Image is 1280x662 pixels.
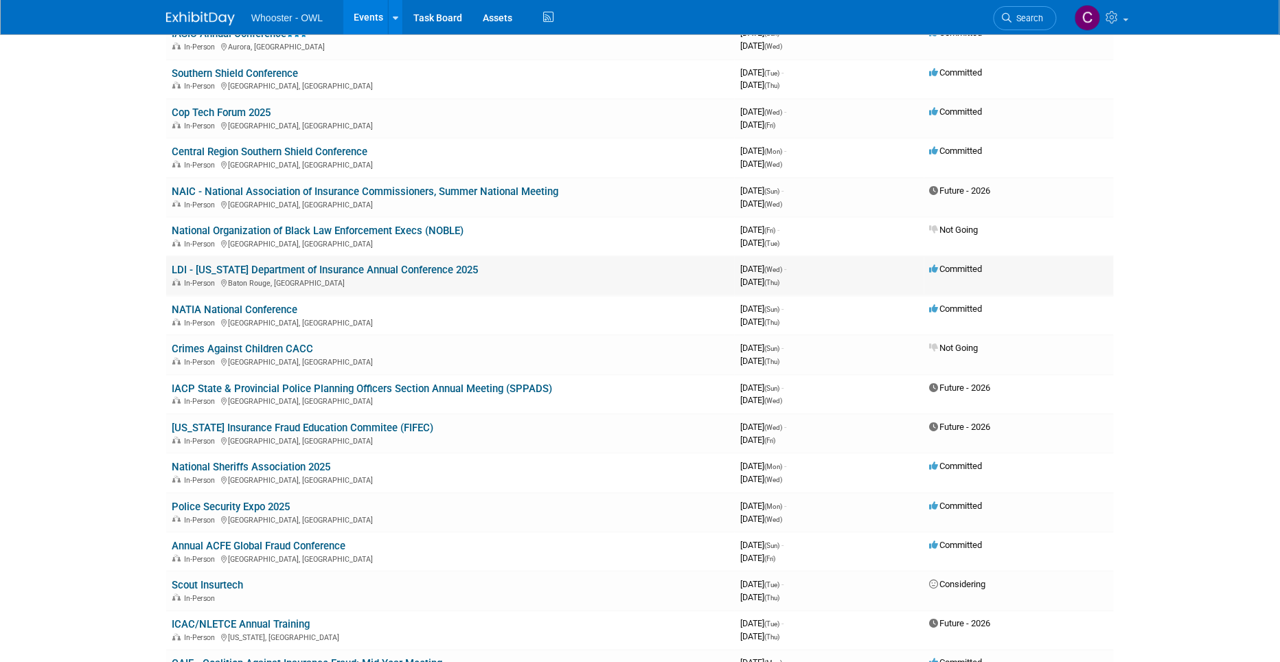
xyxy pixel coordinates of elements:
span: (Wed) [764,43,782,50]
span: (Thu) [764,594,779,602]
span: Future - 2026 [930,383,991,393]
span: Whooster - OWL [251,12,323,23]
span: (Sun) [764,385,779,392]
div: [GEOGRAPHIC_DATA], [GEOGRAPHIC_DATA] [172,474,729,485]
span: - [777,225,779,235]
span: Search [1012,13,1044,23]
a: [US_STATE] Insurance Fraud Education Commitee (FIFEC) [172,422,433,434]
div: [GEOGRAPHIC_DATA], [GEOGRAPHIC_DATA] [172,435,729,446]
span: [DATE] [740,146,786,156]
a: Southern Shield Conference [172,67,298,80]
div: [GEOGRAPHIC_DATA], [GEOGRAPHIC_DATA] [172,356,729,367]
span: - [784,106,786,117]
div: [GEOGRAPHIC_DATA], [GEOGRAPHIC_DATA] [172,238,729,249]
span: Future - 2026 [930,619,991,629]
span: [DATE] [740,159,782,169]
a: LDI - [US_STATE] Department of Insurance Annual Conference 2025 [172,264,478,276]
span: In-Person [184,122,219,130]
span: In-Person [184,82,219,91]
span: [DATE] [740,632,779,642]
span: [DATE] [740,356,779,366]
a: National Sheriffs Association 2025 [172,461,330,473]
div: [GEOGRAPHIC_DATA], [GEOGRAPHIC_DATA] [172,553,729,564]
span: - [781,540,784,550]
span: (Mon) [764,503,782,510]
span: [DATE] [740,225,779,235]
span: [DATE] [740,106,786,117]
span: (Mon) [764,463,782,470]
span: (Thu) [764,319,779,326]
img: ExhibitDay [166,12,235,25]
span: [DATE] [740,474,782,484]
span: In-Person [184,555,219,564]
img: In-Person Event [172,201,181,207]
span: In-Person [184,358,219,367]
span: [DATE] [740,41,782,51]
span: [DATE] [740,592,779,602]
span: (Thu) [764,358,779,365]
img: In-Person Event [172,437,181,444]
img: In-Person Event [172,516,181,523]
span: [DATE] [740,185,784,196]
span: (Wed) [764,397,782,404]
div: [GEOGRAPHIC_DATA], [GEOGRAPHIC_DATA] [172,395,729,406]
span: (Wed) [764,266,782,273]
div: [GEOGRAPHIC_DATA], [GEOGRAPHIC_DATA] [172,514,729,525]
span: (Sun) [764,345,779,352]
div: Baton Rouge, [GEOGRAPHIC_DATA] [172,277,729,288]
span: (Mon) [764,148,782,155]
a: Cop Tech Forum 2025 [172,106,271,119]
a: Central Region Southern Shield Conference [172,146,367,158]
span: [DATE] [740,317,779,327]
span: (Tue) [764,621,779,628]
span: Committed [930,501,983,511]
span: - [784,264,786,274]
a: National Organization of Black Law Enforcement Execs (NOBLE) [172,225,464,237]
span: (Wed) [764,161,782,168]
span: In-Person [184,516,219,525]
span: In-Person [184,161,219,170]
span: - [784,146,786,156]
a: Scout Insurtech [172,579,243,591]
span: [DATE] [740,304,784,314]
img: In-Person Event [172,634,181,641]
span: (Wed) [764,424,782,431]
span: Committed [930,461,983,471]
div: [US_STATE], [GEOGRAPHIC_DATA] [172,632,729,643]
img: In-Person Event [172,43,181,49]
span: (Sun) [764,306,779,313]
span: [DATE] [740,67,784,78]
a: NATIA National Conference [172,304,297,316]
span: [DATE] [740,422,786,432]
span: In-Person [184,319,219,328]
span: (Tue) [764,240,779,247]
span: [DATE] [740,383,784,393]
span: In-Person [184,240,219,249]
img: In-Person Event [172,476,181,483]
span: (Tue) [764,69,779,77]
span: Committed [930,264,983,274]
span: - [784,461,786,471]
span: [DATE] [740,514,782,524]
span: - [781,185,784,196]
span: In-Person [184,43,219,52]
span: [DATE] [740,119,775,130]
span: - [781,383,784,393]
span: (Sun) [764,187,779,195]
span: In-Person [184,201,219,209]
div: Aurora, [GEOGRAPHIC_DATA] [172,41,729,52]
a: Search [994,6,1057,30]
span: (Wed) [764,476,782,483]
span: (Fri) [764,227,775,234]
span: - [781,304,784,314]
span: - [781,619,784,629]
span: (Fri) [764,437,775,444]
span: [DATE] [740,343,784,353]
span: Committed [930,540,983,550]
span: - [781,343,784,353]
span: Considering [930,579,986,589]
span: (Thu) [764,279,779,286]
span: - [781,579,784,589]
img: In-Person Event [172,122,181,128]
span: [DATE] [740,277,779,287]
